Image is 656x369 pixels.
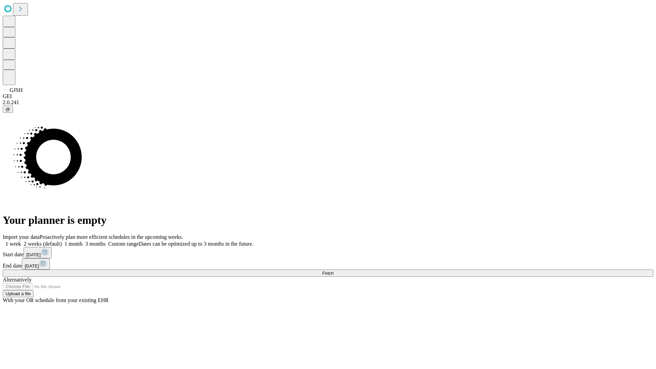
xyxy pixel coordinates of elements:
span: GJSH [10,87,23,93]
span: Dates can be optimized up to 3 months in the future. [139,241,253,247]
span: 1 week [5,241,21,247]
h1: Your planner is empty [3,214,653,227]
span: Import your data [3,234,40,240]
div: Start date [3,247,653,258]
span: @ [5,107,10,112]
button: @ [3,106,13,113]
span: 1 month [65,241,83,247]
span: With your OR schedule from your existing EHR [3,297,109,303]
div: GEI [3,93,653,99]
button: Fetch [3,270,653,277]
button: Upload a file [3,290,33,297]
span: Proactively plan more efficient schedules in the upcoming weeks. [40,234,183,240]
span: 2 weeks (default) [24,241,62,247]
div: 2.0.241 [3,99,653,106]
span: [DATE] [25,263,39,269]
span: [DATE] [26,252,41,257]
span: Fetch [322,271,333,276]
span: Custom range [108,241,139,247]
div: End date [3,258,653,270]
span: 3 months [85,241,106,247]
span: Alternatively [3,277,31,283]
button: [DATE] [22,258,50,270]
button: [DATE] [24,247,52,258]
